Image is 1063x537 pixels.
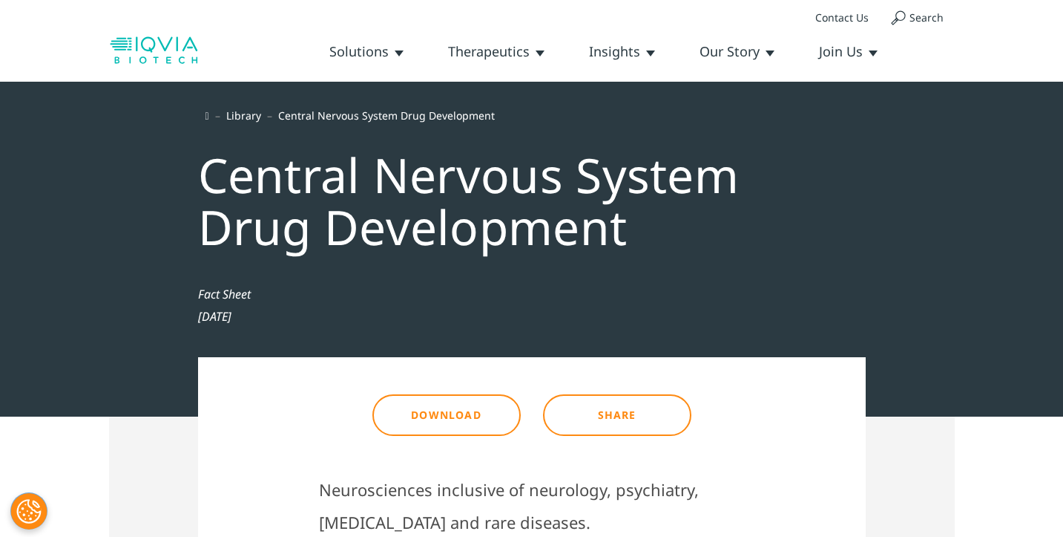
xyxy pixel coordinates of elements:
a: Library [226,108,261,123]
a: Share [543,394,691,436]
a: Solutions [329,42,404,60]
a: Therapeutics [448,42,544,60]
button: Cookies Settings [10,492,47,530]
div: Fact Sheet [198,283,866,305]
a: Download [372,394,521,436]
div: [DATE] [198,305,866,328]
div: Central Nervous System Drug Development [183,126,881,268]
img: biotech-logo.svg [109,35,198,65]
a: Insights [589,42,655,60]
a: Our Story [700,42,774,60]
img: search.svg [891,10,906,25]
a: Central Nervous System Drug Development [278,108,495,123]
a: Join Us [819,42,878,60]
